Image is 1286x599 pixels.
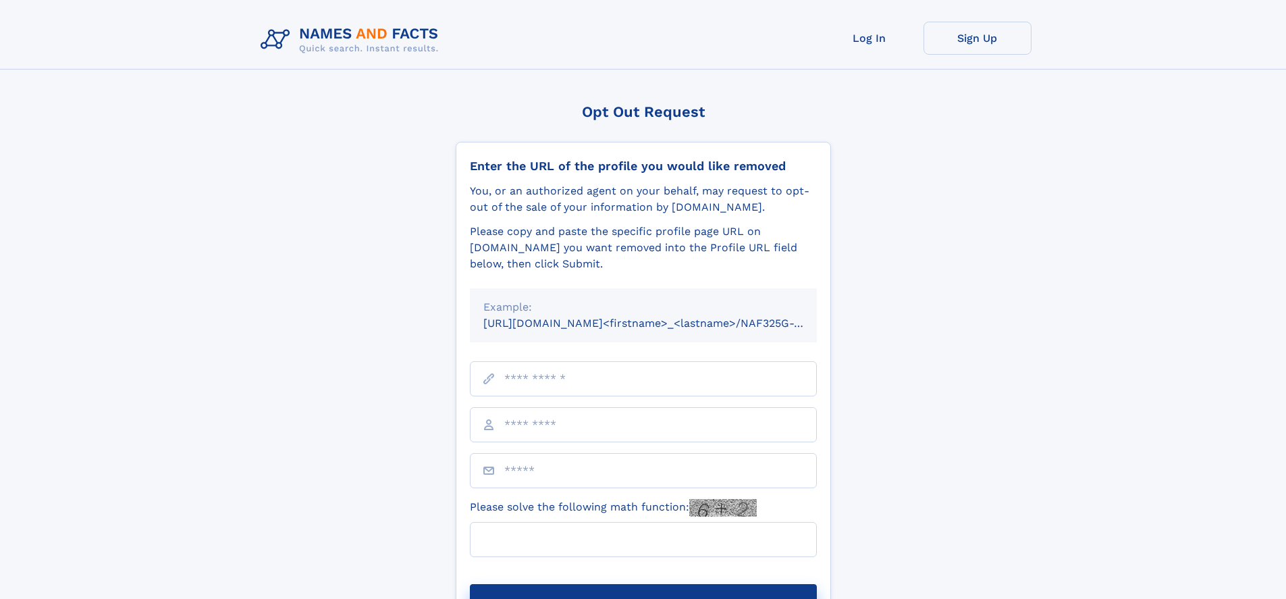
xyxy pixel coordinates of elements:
[470,499,757,517] label: Please solve the following math function:
[923,22,1032,55] a: Sign Up
[470,224,817,272] div: Please copy and paste the specific profile page URL on [DOMAIN_NAME] you want removed into the Pr...
[456,103,831,120] div: Opt Out Request
[470,159,817,174] div: Enter the URL of the profile you would like removed
[815,22,923,55] a: Log In
[483,299,803,315] div: Example:
[470,183,817,215] div: You, or an authorized agent on your behalf, may request to opt-out of the sale of your informatio...
[483,317,842,330] small: [URL][DOMAIN_NAME]<firstname>_<lastname>/NAF325G-xxxxxxxx
[255,22,450,58] img: Logo Names and Facts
